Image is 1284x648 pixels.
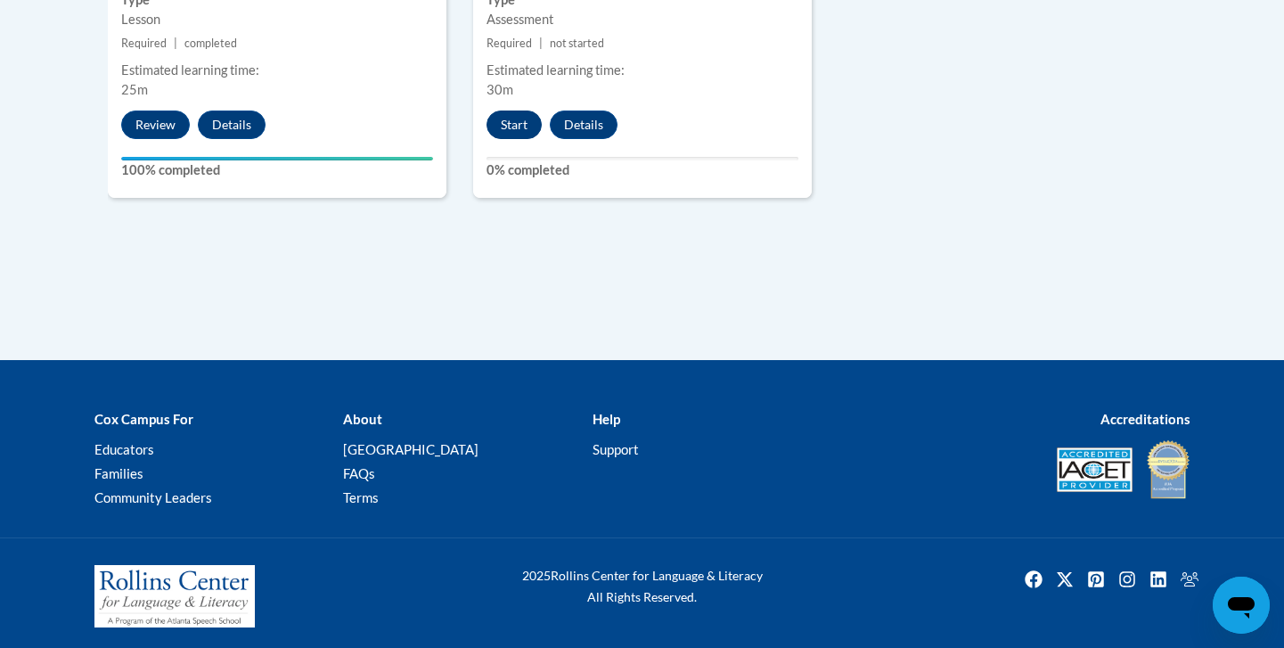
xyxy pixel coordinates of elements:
label: 100% completed [121,160,433,180]
a: Twitter [1051,565,1079,594]
a: Community Leaders [94,489,212,505]
a: Terms [343,489,379,505]
span: Required [487,37,532,50]
a: Educators [94,441,154,457]
b: Help [593,411,620,427]
label: 0% completed [487,160,798,180]
div: Your progress [121,157,433,160]
a: Support [593,441,639,457]
div: Estimated learning time: [121,61,433,80]
button: Start [487,111,542,139]
span: completed [184,37,237,50]
b: Accreditations [1100,411,1190,427]
span: 25m [121,82,148,97]
img: Instagram icon [1113,565,1141,594]
img: Facebook group icon [1175,565,1204,594]
a: [GEOGRAPHIC_DATA] [343,441,478,457]
span: 2025 [522,568,551,583]
img: IDA® Accredited [1146,439,1190,501]
img: Accredited IACET® Provider [1057,447,1133,492]
a: Families [94,465,143,481]
a: Facebook [1019,565,1048,594]
div: Lesson [121,10,433,29]
div: Assessment [487,10,798,29]
a: FAQs [343,465,375,481]
b: About [343,411,382,427]
span: | [174,37,177,50]
iframe: Button to launch messaging window [1213,577,1270,634]
div: Rollins Center for Language & Literacy All Rights Reserved. [455,565,830,608]
a: Facebook Group [1175,565,1204,594]
span: 30m [487,82,513,97]
a: Instagram [1113,565,1141,594]
span: | [539,37,543,50]
a: Pinterest [1082,565,1110,594]
button: Review [121,111,190,139]
button: Details [198,111,266,139]
span: Required [121,37,167,50]
img: Pinterest icon [1082,565,1110,594]
img: LinkedIn icon [1144,565,1173,594]
div: Estimated learning time: [487,61,798,80]
button: Details [550,111,617,139]
img: Twitter icon [1051,565,1079,594]
span: not started [550,37,604,50]
a: Linkedin [1144,565,1173,594]
img: Facebook icon [1019,565,1048,594]
b: Cox Campus For [94,411,193,427]
img: Rollins Center for Language & Literacy - A Program of the Atlanta Speech School [94,565,255,627]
